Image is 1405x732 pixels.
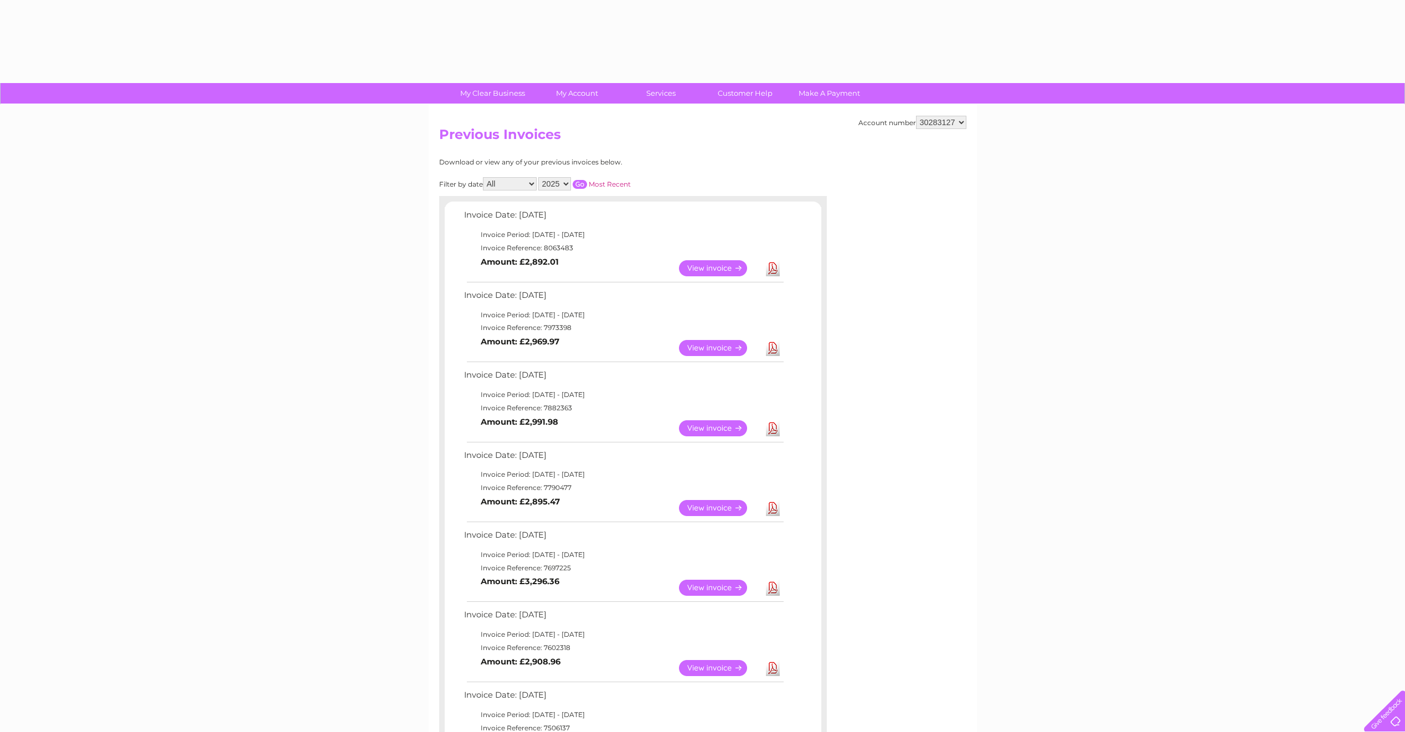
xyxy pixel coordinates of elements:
[461,308,785,322] td: Invoice Period: [DATE] - [DATE]
[461,321,785,334] td: Invoice Reference: 7973398
[461,241,785,255] td: Invoice Reference: 8063483
[461,208,785,228] td: Invoice Date: [DATE]
[679,580,760,596] a: View
[766,500,780,516] a: Download
[766,660,780,676] a: Download
[784,83,875,104] a: Make A Payment
[679,260,760,276] a: View
[481,337,559,347] b: Amount: £2,969.97
[439,127,966,148] h2: Previous Invoices
[461,228,785,241] td: Invoice Period: [DATE] - [DATE]
[461,368,785,388] td: Invoice Date: [DATE]
[699,83,791,104] a: Customer Help
[766,340,780,356] a: Download
[461,448,785,468] td: Invoice Date: [DATE]
[461,481,785,494] td: Invoice Reference: 7790477
[766,420,780,436] a: Download
[439,177,730,190] div: Filter by date
[679,660,760,676] a: View
[481,257,559,267] b: Amount: £2,892.01
[615,83,707,104] a: Services
[858,116,966,129] div: Account number
[481,497,560,507] b: Amount: £2,895.47
[461,468,785,481] td: Invoice Period: [DATE] - [DATE]
[461,607,785,628] td: Invoice Date: [DATE]
[461,528,785,548] td: Invoice Date: [DATE]
[461,708,785,721] td: Invoice Period: [DATE] - [DATE]
[461,628,785,641] td: Invoice Period: [DATE] - [DATE]
[461,288,785,308] td: Invoice Date: [DATE]
[531,83,622,104] a: My Account
[481,417,558,427] b: Amount: £2,991.98
[589,180,631,188] a: Most Recent
[461,561,785,575] td: Invoice Reference: 7697225
[461,401,785,415] td: Invoice Reference: 7882363
[766,580,780,596] a: Download
[481,576,559,586] b: Amount: £3,296.36
[481,657,560,667] b: Amount: £2,908.96
[679,420,760,436] a: View
[766,260,780,276] a: Download
[439,158,730,166] div: Download or view any of your previous invoices below.
[447,83,538,104] a: My Clear Business
[461,641,785,654] td: Invoice Reference: 7602318
[461,388,785,401] td: Invoice Period: [DATE] - [DATE]
[461,688,785,708] td: Invoice Date: [DATE]
[679,500,760,516] a: View
[679,340,760,356] a: View
[461,548,785,561] td: Invoice Period: [DATE] - [DATE]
